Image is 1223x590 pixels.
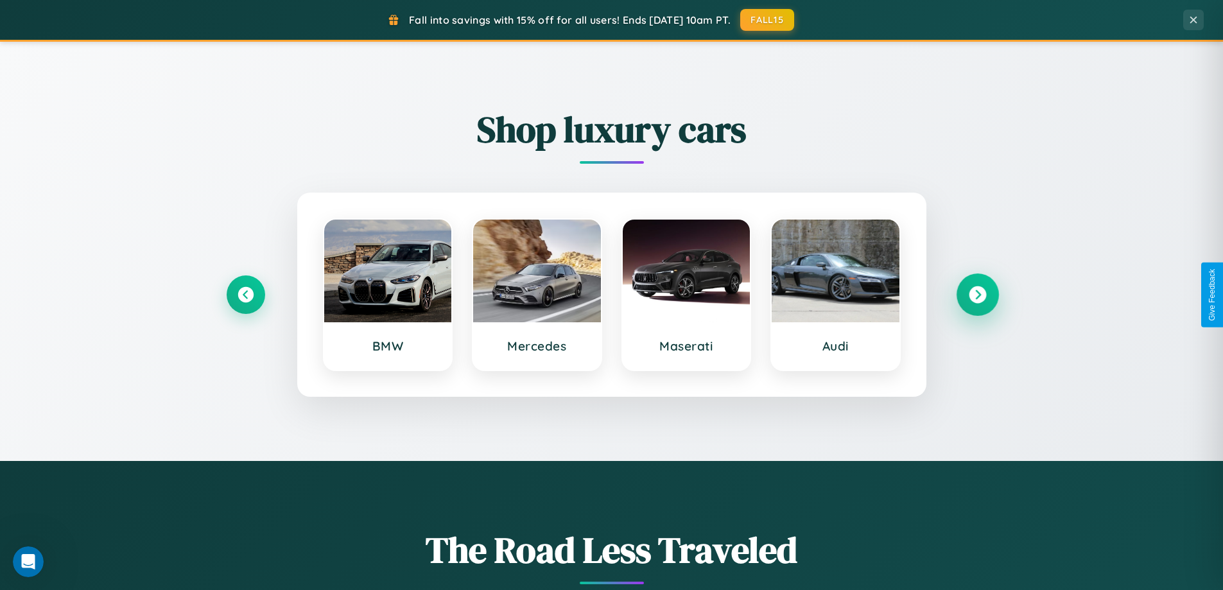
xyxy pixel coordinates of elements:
h2: Shop luxury cars [227,105,997,154]
h1: The Road Less Traveled [227,525,997,575]
h3: BMW [337,338,439,354]
div: Give Feedback [1208,269,1217,321]
h3: Maserati [636,338,738,354]
h3: Mercedes [486,338,588,354]
h3: Audi [785,338,887,354]
iframe: Intercom live chat [13,546,44,577]
span: Fall into savings with 15% off for all users! Ends [DATE] 10am PT. [409,13,731,26]
button: FALL15 [740,9,794,31]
